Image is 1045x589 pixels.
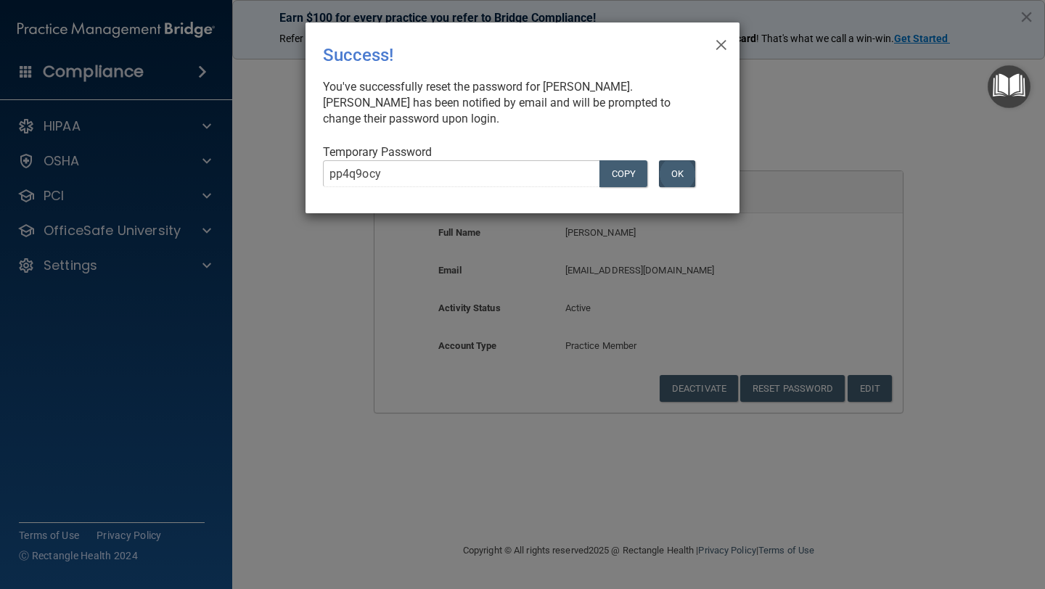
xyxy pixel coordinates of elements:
[323,145,432,159] span: Temporary Password
[323,34,663,76] div: Success!
[323,79,710,127] div: You've successfully reset the password for [PERSON_NAME]. [PERSON_NAME] has been notified by emai...
[659,160,695,187] button: OK
[988,65,1030,108] button: Open Resource Center
[715,28,728,57] span: ×
[599,160,647,187] button: COPY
